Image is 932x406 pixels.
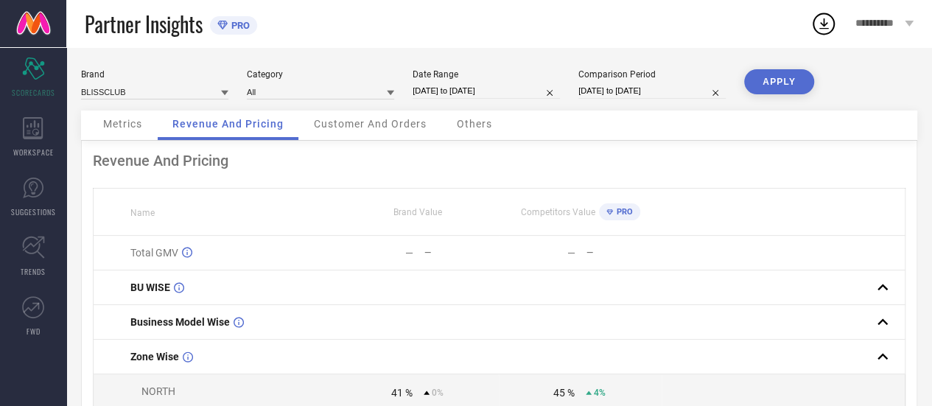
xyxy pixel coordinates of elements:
span: SCORECARDS [12,87,55,98]
span: Others [457,118,492,130]
span: BU WISE [130,281,170,293]
span: Brand Value [393,207,442,217]
input: Select date range [413,83,560,99]
span: Total GMV [130,247,178,259]
span: PRO [228,20,250,31]
div: Brand [81,69,228,80]
span: FWD [27,326,41,337]
div: Date Range [413,69,560,80]
span: Partner Insights [85,9,203,39]
div: Revenue And Pricing [93,152,905,169]
div: — [586,248,661,258]
span: WORKSPACE [13,147,54,158]
span: Zone Wise [130,351,179,363]
span: Competitors Value [521,207,595,217]
div: 45 % [553,387,575,399]
input: Select comparison period [578,83,726,99]
div: Category [247,69,394,80]
span: Business Model Wise [130,316,230,328]
span: Metrics [103,118,142,130]
span: TRENDS [21,266,46,277]
div: — [405,247,413,259]
span: 0% [432,388,444,398]
div: — [567,247,575,259]
div: Open download list [810,10,837,37]
span: Customer And Orders [314,118,427,130]
span: 4% [594,388,606,398]
div: 41 % [391,387,413,399]
span: NORTH [141,385,175,397]
div: — [424,248,499,258]
button: APPLY [744,69,814,94]
span: PRO [613,207,633,217]
span: SUGGESTIONS [11,206,56,217]
span: Name [130,208,155,218]
span: Revenue And Pricing [172,118,284,130]
div: Comparison Period [578,69,726,80]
